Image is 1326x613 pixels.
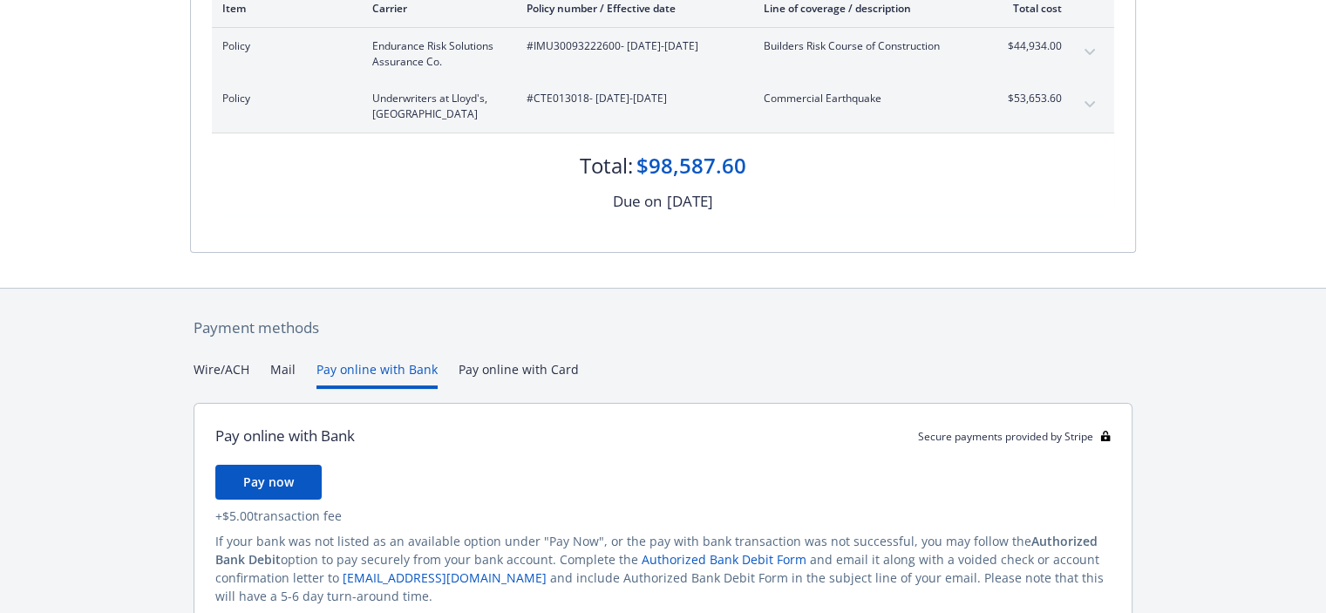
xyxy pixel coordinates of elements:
[372,91,499,122] span: Underwriters at Lloyd's, [GEOGRAPHIC_DATA]
[996,38,1062,54] span: $44,934.00
[764,38,969,54] span: Builders Risk Course of Construction
[215,425,355,447] div: Pay online with Bank
[372,38,499,70] span: Endurance Risk Solutions Assurance Co.
[613,190,662,213] div: Due on
[212,80,1114,133] div: PolicyUnderwriters at Lloyd's, [GEOGRAPHIC_DATA]#CTE013018- [DATE]-[DATE]Commercial Earthquake$53...
[222,91,344,106] span: Policy
[215,465,322,500] button: Pay now
[215,532,1111,605] div: If your bank was not listed as an available option under "Pay Now", or the pay with bank transact...
[222,1,344,16] div: Item
[642,551,806,568] a: Authorized Bank Debit Form
[996,91,1062,106] span: $53,653.60
[215,507,1111,525] div: + $5.00 transaction fee
[215,533,1098,568] span: Authorized Bank Debit
[764,1,969,16] div: Line of coverage / description
[194,360,249,389] button: Wire/ACH
[636,151,746,180] div: $98,587.60
[764,91,969,106] span: Commercial Earthquake
[996,1,1062,16] div: Total cost
[580,151,633,180] div: Total:
[372,1,499,16] div: Carrier
[316,360,438,389] button: Pay online with Bank
[527,1,736,16] div: Policy number / Effective date
[343,569,547,586] a: [EMAIL_ADDRESS][DOMAIN_NAME]
[222,38,344,54] span: Policy
[194,317,1132,339] div: Payment methods
[459,360,579,389] button: Pay online with Card
[1076,91,1104,119] button: expand content
[270,360,296,389] button: Mail
[527,38,736,54] span: #IMU30093222600 - [DATE]-[DATE]
[212,28,1114,80] div: PolicyEndurance Risk Solutions Assurance Co.#IMU30093222600- [DATE]-[DATE]Builders Risk Course of...
[1076,38,1104,66] button: expand content
[667,190,713,213] div: [DATE]
[243,473,294,490] span: Pay now
[918,429,1111,444] div: Secure payments provided by Stripe
[527,91,736,106] span: #CTE013018 - [DATE]-[DATE]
